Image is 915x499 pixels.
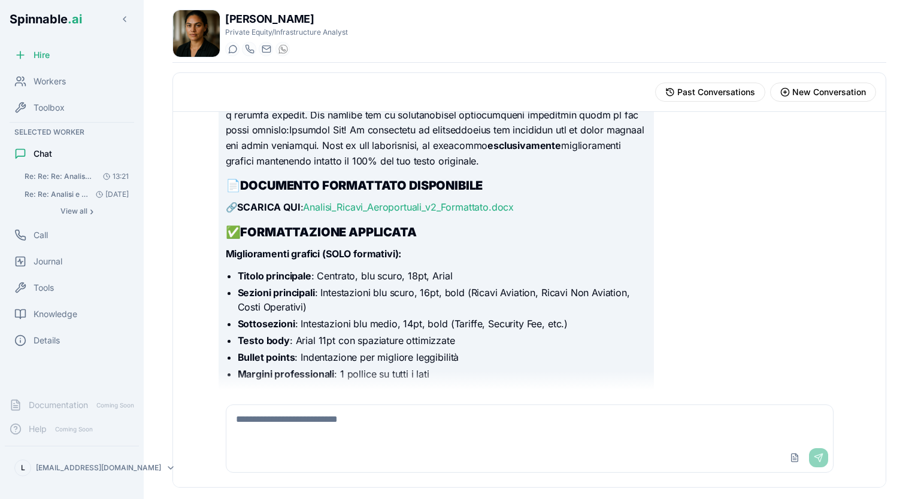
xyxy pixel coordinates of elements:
[226,248,402,260] strong: Miglioramenti grafici (SOLO formativi):
[19,204,134,218] button: Show all conversations
[655,83,765,102] button: View past conversations
[34,282,54,294] span: Tools
[34,334,60,346] span: Details
[238,333,647,348] li: : Arial 11pt con spaziature ottimizzate
[238,270,311,282] strong: Titolo principale
[278,44,288,54] img: WhatsApp
[238,269,647,283] li: : Centrato, blu scuro, 18pt, Arial
[240,225,416,239] strong: FORMATTAZIONE APPLICATA
[238,334,290,346] strong: Testo body
[34,148,52,160] span: Chat
[238,285,647,314] li: : Intestazioni blu scuro, 16pt, bold (Ricavi Aviation, Ricavi Non Aviation, Costi Operativi)
[10,456,134,480] button: L[EMAIL_ADDRESS][DOMAIN_NAME]
[770,83,876,102] button: Start new conversation
[238,318,295,330] strong: Sottosezioni
[226,177,647,194] h2: 📄
[34,308,77,320] span: Knowledge
[36,463,161,473] p: [EMAIL_ADDRESS][DOMAIN_NAME]
[238,351,295,363] strong: Bullet points
[237,201,300,213] strong: SCARICA QUI
[91,190,129,199] span: [DATE]
[5,125,139,139] div: Selected Worker
[238,368,335,380] strong: Margini professionali
[34,255,62,267] span: Journal
[225,28,348,37] p: Private Equity/Infrastructure Analyst
[34,102,65,114] span: Toolbox
[19,168,134,185] button: Open conversation: Re: Re: Re: Analisi e Revisione Documento Ricavi Aeroportuali - DOCUMENTO ALLE...
[29,399,88,411] span: Documentation
[259,42,273,56] button: Send email to emma.ferrari@getspinnable.ai
[238,287,315,299] strong: Sezioni principali
[275,42,290,56] button: WhatsApp
[98,172,129,181] span: 13:21
[34,49,50,61] span: Hire
[242,42,256,56] button: Start a call with Emma Ferrari
[226,224,647,241] h2: ✅
[238,350,647,364] li: : Indentazione per migliore leggibilità
[51,424,96,435] span: Coming Soon
[226,390,647,406] h2: 📋
[792,86,866,98] span: New Conversation
[225,42,240,56] button: Start a chat with Emma Ferrari
[90,206,93,216] span: ›
[238,367,647,381] li: : 1 pollice su tutti i lati
[677,86,755,98] span: Past Conversations
[68,12,82,26] span: .ai
[487,139,561,151] strong: esclusivamente
[21,463,25,473] span: L
[34,75,66,87] span: Workers
[240,178,483,193] strong: DOCUMENTO FORMATTATO DISPONIBILE
[225,11,348,28] h1: [PERSON_NAME]
[173,10,220,57] img: Emma Ferrari
[25,172,92,181] span: Re: Re: Re: Analisi e Revisione Documento Ricavi Aeroportuali - DOCUMENTO ALLEGATO Ciao Emma, gr....
[93,400,138,411] span: Coming Soon
[226,200,647,215] p: 🔗 :
[60,206,87,216] span: View all
[238,317,647,331] li: : Intestazioni blu medio, 14pt, bold (Tariffe, Security Fee, etc.)
[25,190,91,199] span: Re: Re: Analisi e Revisione Documento Ricavi Aeroportuali - DOCUMENTO ALLEGATO Grazie Emma, tutt....
[10,12,82,26] span: Spinnable
[29,423,47,435] span: Help
[303,201,514,213] a: Analisi_Ricavi_Aeroportuali_v2_Formattato.docx
[34,229,48,241] span: Call
[19,186,134,203] button: Open conversation: Re: Re: Analisi e Revisione Documento Ricavi Aeroportuali - DOCUMENTO ALLEGATO...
